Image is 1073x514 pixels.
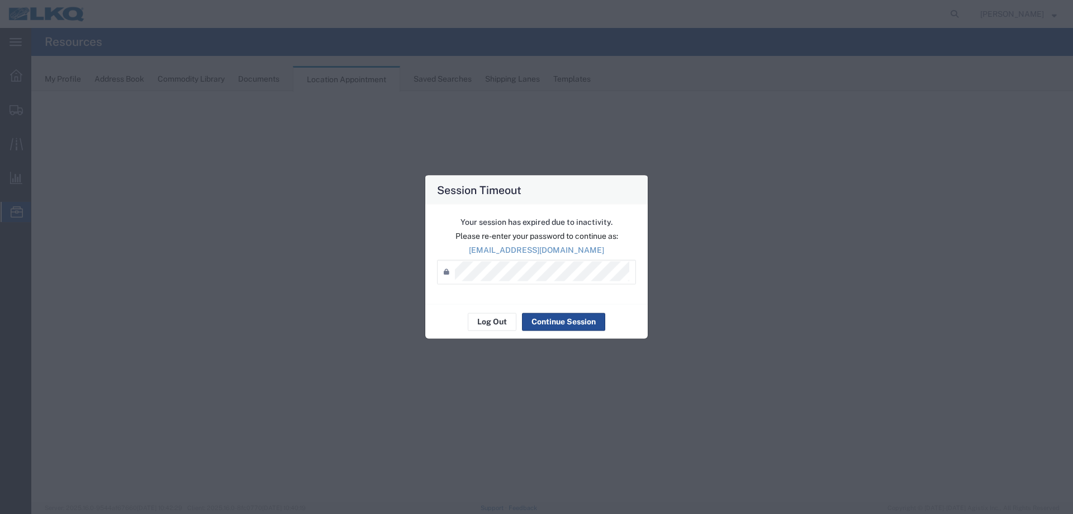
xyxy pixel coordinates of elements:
[437,216,636,228] p: Your session has expired due to inactivity.
[437,181,521,197] h4: Session Timeout
[437,230,636,242] p: Please re-enter your password to continue as:
[522,313,605,331] button: Continue Session
[468,313,516,331] button: Log Out
[437,244,636,256] p: [EMAIL_ADDRESS][DOMAIN_NAME]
